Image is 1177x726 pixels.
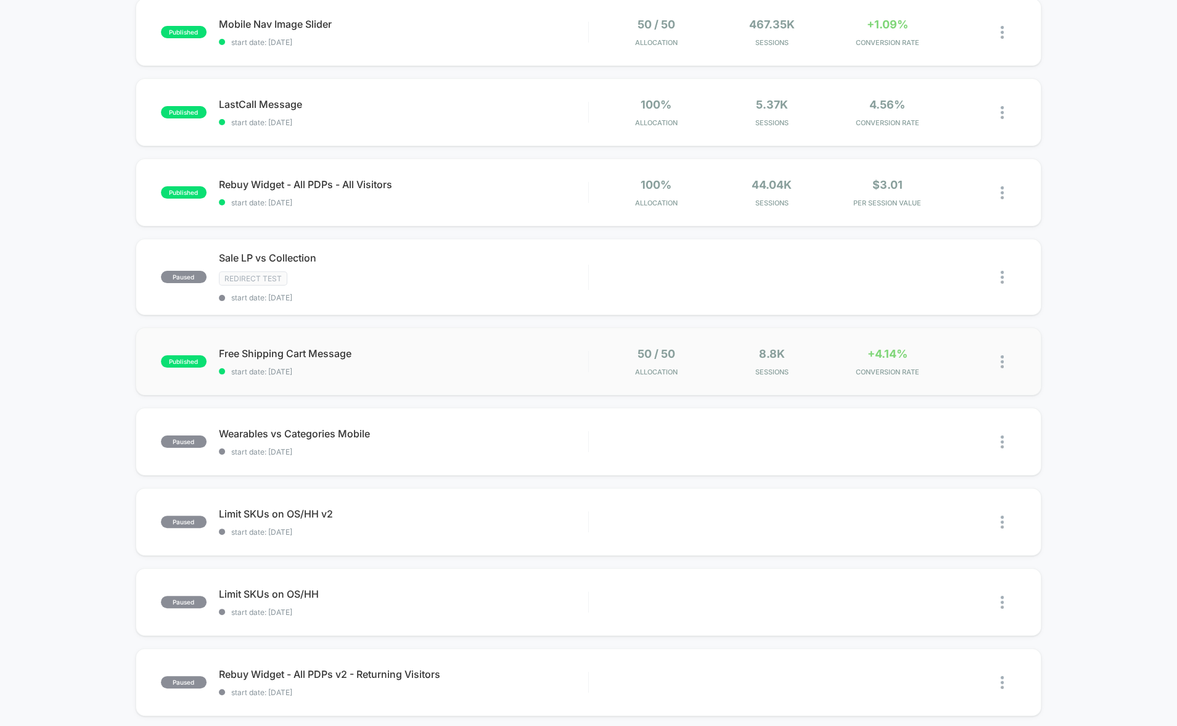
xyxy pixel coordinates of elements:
span: +1.09% [867,18,908,31]
span: start date: [DATE] [219,198,588,207]
span: +4.14% [867,347,908,360]
span: start date: [DATE] [219,447,588,456]
span: Allocation [635,199,678,207]
span: 50 / 50 [638,18,675,31]
span: start date: [DATE] [219,527,588,537]
span: paused [161,676,207,688]
img: close [1001,596,1004,609]
span: published [161,26,207,38]
span: paused [161,435,207,448]
img: close [1001,106,1004,119]
span: start date: [DATE] [219,118,588,127]
span: LastCall Message [219,98,588,110]
span: Sessions [717,38,827,47]
span: Redirect Test [219,271,287,286]
span: CONVERSION RATE [832,118,942,127]
span: Allocation [635,118,678,127]
img: close [1001,186,1004,199]
img: close [1001,516,1004,529]
span: published [161,106,207,118]
span: Sale LP vs Collection [219,252,588,264]
img: close [1001,435,1004,448]
span: 100% [641,178,671,191]
span: 100% [641,98,671,111]
span: Wearables vs Categories Mobile [219,427,588,440]
img: close [1001,271,1004,284]
span: Limit SKUs on OS/HH [219,588,588,600]
span: paused [161,516,207,528]
span: Rebuy Widget - All PDPs v2 - Returning Visitors [219,668,588,680]
span: start date: [DATE] [219,608,588,617]
span: Sessions [717,199,827,207]
span: Sessions [717,118,827,127]
span: Allocation [635,368,678,376]
span: paused [161,596,207,608]
span: start date: [DATE] [219,293,588,302]
img: close [1001,26,1004,39]
img: close [1001,355,1004,368]
span: Rebuy Widget - All PDPs - All Visitors [219,178,588,191]
span: CONVERSION RATE [832,368,942,376]
span: start date: [DATE] [219,367,588,376]
span: paused [161,271,207,283]
span: Free Shipping Cart Message [219,347,588,360]
span: 44.04k [752,178,792,191]
span: 8.8k [759,347,785,360]
span: 50 / 50 [638,347,675,360]
span: Limit SKUs on OS/HH v2 [219,508,588,520]
span: CONVERSION RATE [832,38,942,47]
span: Sessions [717,368,827,376]
span: $3.01 [872,178,903,191]
span: Allocation [635,38,678,47]
span: start date: [DATE] [219,38,588,47]
span: PER SESSION VALUE [832,199,942,207]
img: close [1001,676,1004,689]
span: published [161,186,207,199]
span: start date: [DATE] [219,688,588,697]
span: 467.35k [749,18,795,31]
span: 5.37k [756,98,788,111]
span: published [161,355,207,368]
span: Mobile Nav Image Slider [219,18,588,30]
span: 4.56% [869,98,905,111]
